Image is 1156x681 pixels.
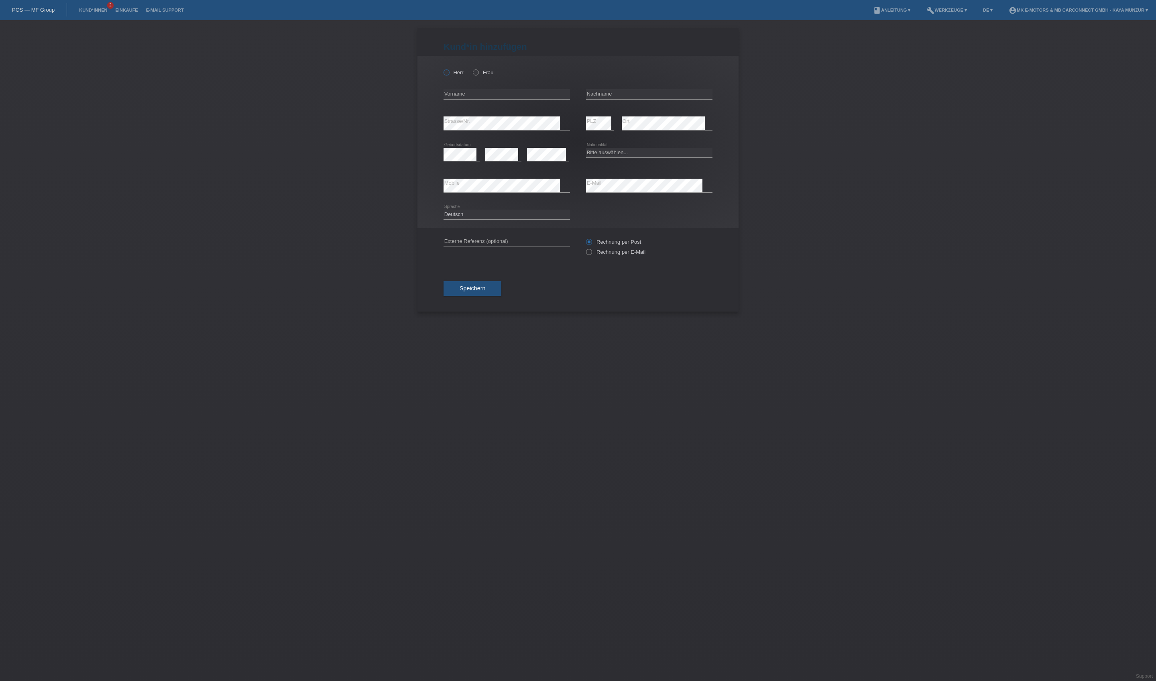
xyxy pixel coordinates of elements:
[586,249,591,259] input: Rechnung per E-Mail
[473,69,478,75] input: Frau
[12,7,55,13] a: POS — MF Group
[142,8,188,12] a: E-Mail Support
[1136,673,1153,679] a: Support
[926,6,934,14] i: build
[107,2,114,9] span: 2
[444,42,712,52] h1: Kund*in hinzufügen
[473,69,493,75] label: Frau
[586,239,641,245] label: Rechnung per Post
[444,281,501,296] button: Speichern
[1009,6,1017,14] i: account_circle
[873,6,881,14] i: book
[460,285,485,292] span: Speichern
[586,239,591,249] input: Rechnung per Post
[869,8,914,12] a: bookAnleitung ▾
[111,8,142,12] a: Einkäufe
[444,69,464,75] label: Herr
[444,69,449,75] input: Herr
[1005,8,1152,12] a: account_circleMK E-MOTORS & MB CarConnect GmbH - Kaya Munzur ▾
[75,8,111,12] a: Kund*innen
[586,249,645,255] label: Rechnung per E-Mail
[922,8,971,12] a: buildWerkzeuge ▾
[979,8,997,12] a: DE ▾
